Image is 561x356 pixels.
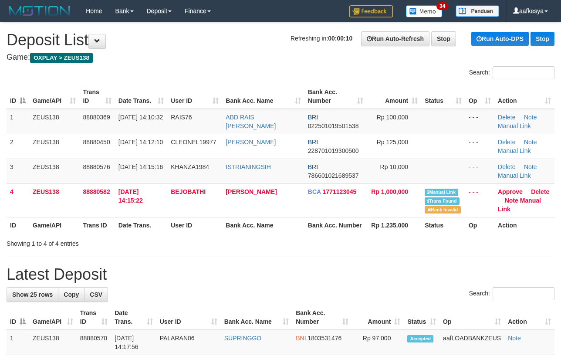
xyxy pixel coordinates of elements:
td: - - - [465,109,494,134]
span: 88880369 [83,114,110,121]
td: [DATE] 14:17:56 [111,330,156,355]
span: 88880582 [83,188,110,195]
span: OXPLAY > ZEUS138 [30,53,93,63]
th: Status: activate to sort column ascending [421,84,465,109]
input: Search: [493,287,554,300]
a: Note [524,139,537,146]
th: Status [421,217,465,233]
a: Run Auto-DPS [471,32,529,46]
span: Rp 125,000 [377,139,408,146]
th: Action: activate to sort column ascending [504,305,554,330]
span: CLEONEL19977 [171,139,216,146]
td: 2 [7,134,29,159]
span: Copy 1803531476 to clipboard [308,335,341,342]
td: aafLOADBANKZEUS [439,330,504,355]
a: ABD RAIS [PERSON_NAME] [226,114,276,129]
span: RAIS76 [171,114,192,121]
a: Copy [58,287,84,302]
td: 3 [7,159,29,183]
a: Delete [498,139,515,146]
td: 1 [7,330,29,355]
th: Bank Acc. Number: activate to sort column ascending [304,84,367,109]
div: Showing 1 to 4 of 4 entries [7,236,227,248]
th: Game/API: activate to sort column ascending [29,305,77,330]
th: Trans ID: activate to sort column ascending [79,84,115,109]
td: - - - [465,159,494,183]
img: panduan.png [456,5,499,17]
th: Op: activate to sort column ascending [465,84,494,109]
a: SUPRINGGO [224,335,262,342]
span: CSV [90,291,102,298]
span: [DATE] 14:15:16 [118,163,163,170]
td: ZEUS138 [29,159,79,183]
th: Amount: activate to sort column ascending [367,84,421,109]
a: Delete [531,188,549,195]
th: Game/API: activate to sort column ascending [29,84,79,109]
td: - - - [465,183,494,217]
span: Show 25 rows [12,291,53,298]
th: Bank Acc. Name: activate to sort column ascending [221,305,293,330]
td: Rp 97,000 [352,330,404,355]
span: [DATE] 14:10:32 [118,114,163,121]
td: 4 [7,183,29,217]
th: User ID [167,217,222,233]
span: BRI [308,114,318,121]
a: Stop [531,32,554,46]
th: Op [465,217,494,233]
th: Game/API [29,217,79,233]
span: Copy 228701019300500 to clipboard [308,147,359,154]
a: Note [508,335,521,342]
span: 34 [436,2,448,10]
th: Bank Acc. Name [222,217,304,233]
a: Manual Link [498,147,531,154]
a: Stop [431,31,456,46]
td: - - - [465,134,494,159]
label: Search: [469,66,554,79]
span: BRI [308,139,318,146]
th: Bank Acc. Number: activate to sort column ascending [292,305,351,330]
a: Show 25 rows [7,287,58,302]
img: MOTION_logo.png [7,4,73,17]
span: [DATE] 14:12:10 [118,139,163,146]
span: [DATE] 14:15:22 [118,188,143,204]
img: Button%20Memo.svg [406,5,443,17]
span: Copy 022501019501538 to clipboard [308,122,359,129]
a: Run Auto-Refresh [361,31,429,46]
th: Amount: activate to sort column ascending [352,305,404,330]
span: BNI [296,335,306,342]
td: ZEUS138 [29,183,79,217]
h4: Game: [7,53,554,62]
th: Status: activate to sort column ascending [404,305,439,330]
a: Manual Link [498,197,541,213]
span: Manually Linked [425,189,458,196]
a: Note [505,197,518,204]
span: BEJOBATHI [171,188,206,195]
th: ID [7,217,29,233]
a: Note [524,163,537,170]
span: Copy 1771123045 to clipboard [322,188,356,195]
span: KHANZA1984 [171,163,209,170]
th: Bank Acc. Number [304,217,367,233]
a: Delete [498,163,515,170]
span: Rp 1,000,000 [371,188,408,195]
th: ID: activate to sort column descending [7,305,29,330]
td: ZEUS138 [29,330,77,355]
th: Date Trans. [115,217,167,233]
span: Refreshing in: [291,35,352,42]
span: Similar transaction found [425,197,460,205]
td: PALARAN06 [156,330,221,355]
a: CSV [84,287,108,302]
th: Trans ID: activate to sort column ascending [77,305,111,330]
span: BRI [308,163,318,170]
a: Delete [498,114,515,121]
th: Date Trans.: activate to sort column ascending [111,305,156,330]
a: Manual Link [498,122,531,129]
th: ID: activate to sort column descending [7,84,29,109]
td: ZEUS138 [29,109,79,134]
a: Manual Link [498,172,531,179]
span: Rp 100,000 [377,114,408,121]
span: 88880450 [83,139,110,146]
th: Action [494,217,554,233]
th: User ID: activate to sort column ascending [167,84,222,109]
span: BCA [308,188,321,195]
